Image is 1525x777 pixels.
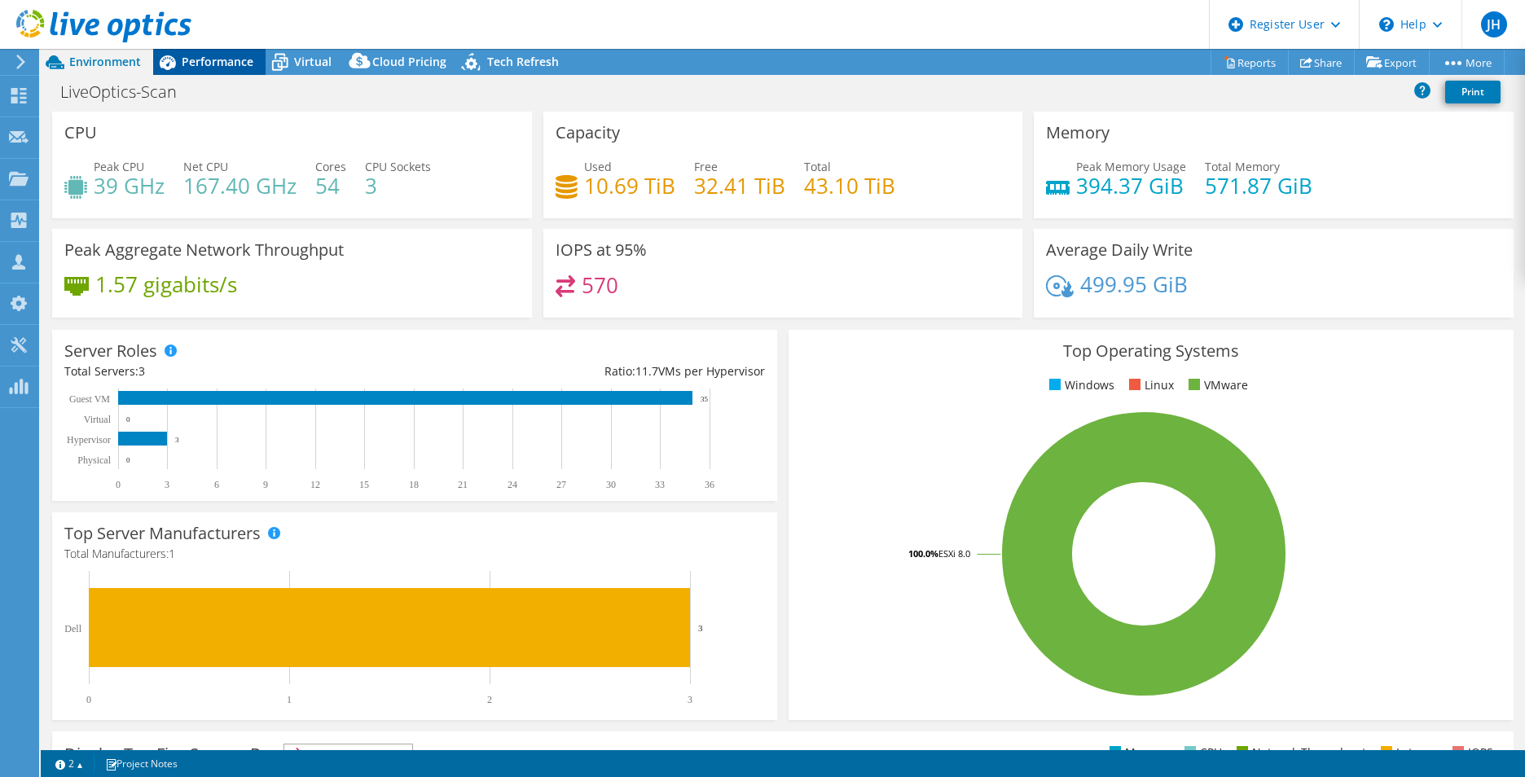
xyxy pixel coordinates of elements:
[1429,50,1505,75] a: More
[635,363,658,379] span: 11.7
[694,159,718,174] span: Free
[44,753,94,774] a: 2
[183,159,228,174] span: Net CPU
[263,479,268,490] text: 9
[1211,50,1289,75] a: Reports
[116,479,121,490] text: 0
[1354,50,1430,75] a: Export
[938,547,970,560] tspan: ESXi 8.0
[584,159,612,174] span: Used
[94,753,189,774] a: Project Notes
[64,525,261,542] h3: Top Server Manufacturers
[698,623,703,633] text: 3
[94,159,144,174] span: Peak CPU
[801,342,1501,360] h3: Top Operating Systems
[582,276,618,294] h4: 570
[409,479,419,490] text: 18
[415,362,765,380] div: Ratio: VMs per Hypervisor
[606,479,616,490] text: 30
[53,83,202,101] h1: LiveOptics-Scan
[1076,159,1186,174] span: Peak Memory Usage
[64,623,81,634] text: Dell
[214,479,219,490] text: 6
[701,395,709,403] text: 35
[556,479,566,490] text: 27
[1233,744,1366,762] li: Network Throughput
[183,177,297,195] h4: 167.40 GHz
[556,241,647,259] h3: IOPS at 95%
[138,363,145,379] span: 3
[556,124,620,142] h3: Capacity
[688,694,692,705] text: 3
[94,177,165,195] h4: 39 GHz
[284,744,412,764] span: IOPS
[86,694,91,705] text: 0
[64,241,344,259] h3: Peak Aggregate Network Throughput
[508,479,517,490] text: 24
[310,479,320,490] text: 12
[165,479,169,490] text: 3
[1045,376,1114,394] li: Windows
[584,177,675,195] h4: 10.69 TiB
[1046,124,1110,142] h3: Memory
[69,393,110,405] text: Guest VM
[365,177,431,195] h4: 3
[365,159,431,174] span: CPU Sockets
[1448,744,1493,762] li: IOPS
[175,436,179,444] text: 3
[126,456,130,464] text: 0
[95,275,237,293] h4: 1.57 gigabits/s
[67,434,111,446] text: Hypervisor
[1379,17,1394,32] svg: \n
[804,177,895,195] h4: 43.10 TiB
[655,479,665,490] text: 33
[64,124,97,142] h3: CPU
[1125,376,1174,394] li: Linux
[77,454,111,466] text: Physical
[294,54,332,69] span: Virtual
[458,479,468,490] text: 21
[694,177,785,195] h4: 32.41 TiB
[1205,177,1312,195] h4: 571.87 GiB
[1205,159,1280,174] span: Total Memory
[908,547,938,560] tspan: 100.0%
[804,159,831,174] span: Total
[169,546,175,561] span: 1
[1377,744,1438,762] li: Latency
[1046,241,1193,259] h3: Average Daily Write
[64,342,157,360] h3: Server Roles
[182,54,253,69] span: Performance
[1184,376,1248,394] li: VMware
[1288,50,1355,75] a: Share
[1481,11,1507,37] span: JH
[487,694,492,705] text: 2
[705,479,714,490] text: 36
[487,54,559,69] span: Tech Refresh
[1076,177,1186,195] h4: 394.37 GiB
[315,159,346,174] span: Cores
[1180,744,1222,762] li: CPU
[69,54,141,69] span: Environment
[315,177,346,195] h4: 54
[372,54,446,69] span: Cloud Pricing
[84,414,112,425] text: Virtual
[1105,744,1170,762] li: Memory
[1080,275,1188,293] h4: 499.95 GiB
[287,694,292,705] text: 1
[64,362,415,380] div: Total Servers:
[1445,81,1501,103] a: Print
[64,545,765,563] h4: Total Manufacturers:
[126,415,130,424] text: 0
[359,479,369,490] text: 15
